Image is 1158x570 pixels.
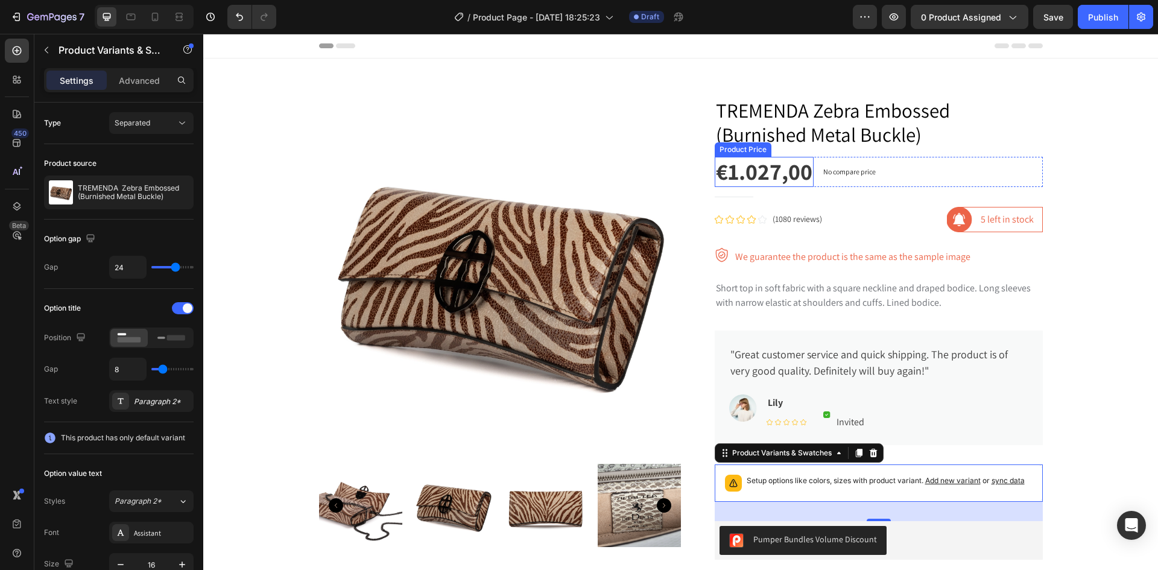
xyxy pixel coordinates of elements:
img: Alt Image [511,214,526,229]
img: Alt Image [526,361,554,388]
span: / [467,11,470,24]
p: 5 left in stock [777,179,831,193]
p: Invited [633,381,661,396]
span: Paragraph 2* [115,496,162,507]
p: Lily [565,362,661,376]
p: Product Variants & Swatches [59,43,161,57]
p: Setup options like colors, sizes with product variant. [543,441,821,453]
iframe: Design area [203,34,1158,570]
p: (1080 reviews) [569,179,619,192]
div: Paragraph 2* [134,396,191,407]
p: Advanced [119,74,160,87]
span: 0 product assigned [921,11,1001,24]
input: Auto [110,358,146,380]
div: Publish [1088,11,1118,24]
div: Option gap [44,231,98,247]
h1: TREMENDA Zebra Embossed (Burnished Metal Buckle) [511,63,840,113]
button: Save [1033,5,1073,29]
div: Beta [9,221,29,230]
div: Product Price [514,110,566,121]
p: TREMENDA Zebra Embossed (Burnished Metal Buckle) [78,184,189,201]
p: We guarantee the product is the same as the sample image [532,216,767,230]
div: Product source [44,158,96,169]
img: Zebra embossed pinkish leather clutch bag/wallet with a burnished metallic emblem buckle on a whi... [301,430,384,513]
img: Alt Image [744,173,769,198]
span: Save [1043,12,1063,22]
div: Text style [44,396,77,407]
img: Zebra embossed pinkish leather clutch bag/wallet with a burnished metallic emblem buckle on a whi... [116,430,199,513]
div: Assistant [134,528,191,539]
div: Undo/Redo [227,5,276,29]
div: Option title [44,303,81,314]
p: Short top in soft fabric with a square neckline and draped bodice. Long sleeves with narrow elast... [513,247,838,276]
img: Alt Image [620,378,627,384]
div: Font [44,527,59,538]
div: Type [44,118,61,128]
img: Zebra embossed pinkish leather clutch bag/wallet with a burnished metallic emblem buckle on a whi... [394,430,477,513]
p: No compare price [620,135,672,142]
div: Option value text [44,468,102,479]
input: Auto [110,256,146,278]
p: Settings [60,74,93,87]
span: or [777,442,821,451]
button: 7 [5,5,90,29]
div: €1.027,00 [511,123,610,153]
div: Position [44,330,88,346]
button: Pumper Bundles Volume Discount [516,492,683,521]
span: Product Page - [DATE] 18:25:23 [473,11,600,24]
button: Paragraph 2* [109,490,194,512]
span: Separated [115,118,150,127]
button: Carousel Next Arrow [454,464,468,479]
p: 7 [79,10,84,24]
span: sync data [788,442,821,451]
span: Add new variant [722,442,777,451]
div: Pumper Bundles Volume Discount [550,499,674,512]
div: Styles [44,496,65,507]
div: Product Variants & Swatches [527,414,631,425]
span: Draft [641,11,659,22]
span: This product has only default variant [61,432,185,444]
div: Gap [44,364,58,375]
div: Open Intercom Messenger [1117,511,1146,540]
div: Gap [44,262,58,273]
div: 450 [11,128,29,138]
img: product feature img [49,180,73,204]
button: 0 product assigned [911,5,1028,29]
img: Zebra embossed pinkish leather clutch bag/wallet with a burnished metallic emblem buckle on a whi... [208,430,291,513]
img: CIumv63twf4CEAE=.png [526,499,540,514]
button: Publish [1078,5,1128,29]
p: "Great customer service and quick shipping. The product is of very good quality. Definitely will ... [527,312,824,345]
button: Separated [109,112,194,134]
